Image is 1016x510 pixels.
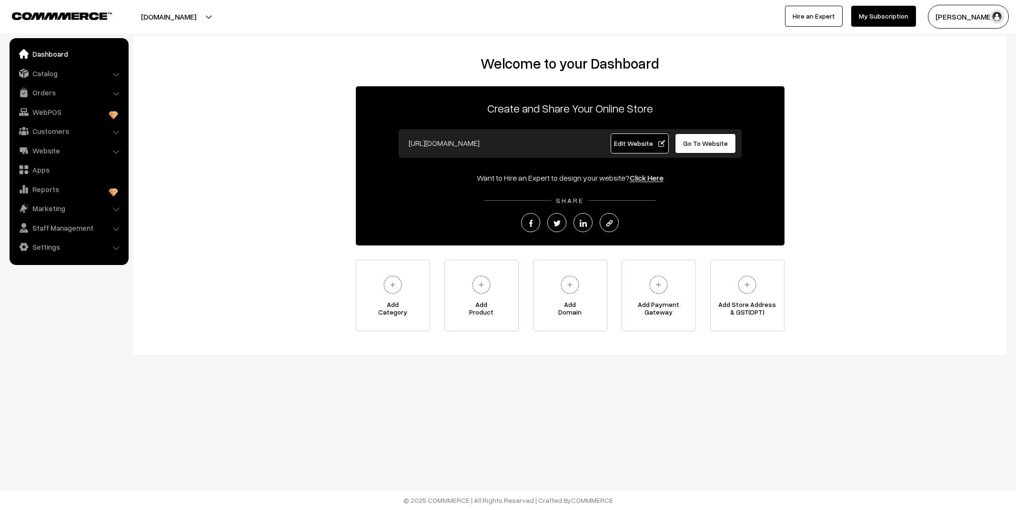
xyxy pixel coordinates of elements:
span: Edit Website [614,139,665,147]
a: Click Here [630,173,664,183]
a: Marketing [12,200,125,217]
a: Dashboard [12,45,125,62]
a: Staff Management [12,219,125,236]
p: Create and Share Your Online Store [356,100,785,117]
a: Catalog [12,65,125,82]
span: Go To Website [683,139,728,147]
a: AddCategory [356,260,430,331]
div: Want to Hire an Expert to design your website? [356,172,785,184]
a: Go To Website [675,133,736,153]
span: SHARE [551,196,589,204]
a: Hire an Expert [785,6,843,27]
img: plus.svg [734,272,760,298]
a: Add PaymentGateway [622,260,696,331]
a: COMMMERCE [12,10,95,21]
img: plus.svg [380,272,406,298]
a: Edit Website [611,133,669,153]
a: Settings [12,238,125,255]
a: Orders [12,84,125,101]
a: Website [12,142,125,159]
img: plus.svg [468,272,494,298]
img: plus.svg [645,272,672,298]
span: Add Store Address & GST(OPT) [711,301,784,320]
span: Add Product [445,301,518,320]
img: plus.svg [557,272,583,298]
a: Customers [12,122,125,140]
a: AddDomain [533,260,607,331]
span: Add Category [356,301,430,320]
a: WebPOS [12,103,125,121]
a: Add Store Address& GST(OPT) [710,260,785,331]
span: Add Domain [533,301,607,320]
h2: Welcome to your Dashboard [143,55,997,72]
a: Apps [12,161,125,178]
button: [DOMAIN_NAME] [108,5,230,29]
button: [PERSON_NAME] [928,5,1009,29]
a: My Subscription [851,6,916,27]
img: COMMMERCE [12,12,112,20]
img: user [990,10,1004,24]
a: AddProduct [444,260,519,331]
a: Reports [12,181,125,198]
a: COMMMERCE [571,496,613,504]
span: Add Payment Gateway [622,301,695,320]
